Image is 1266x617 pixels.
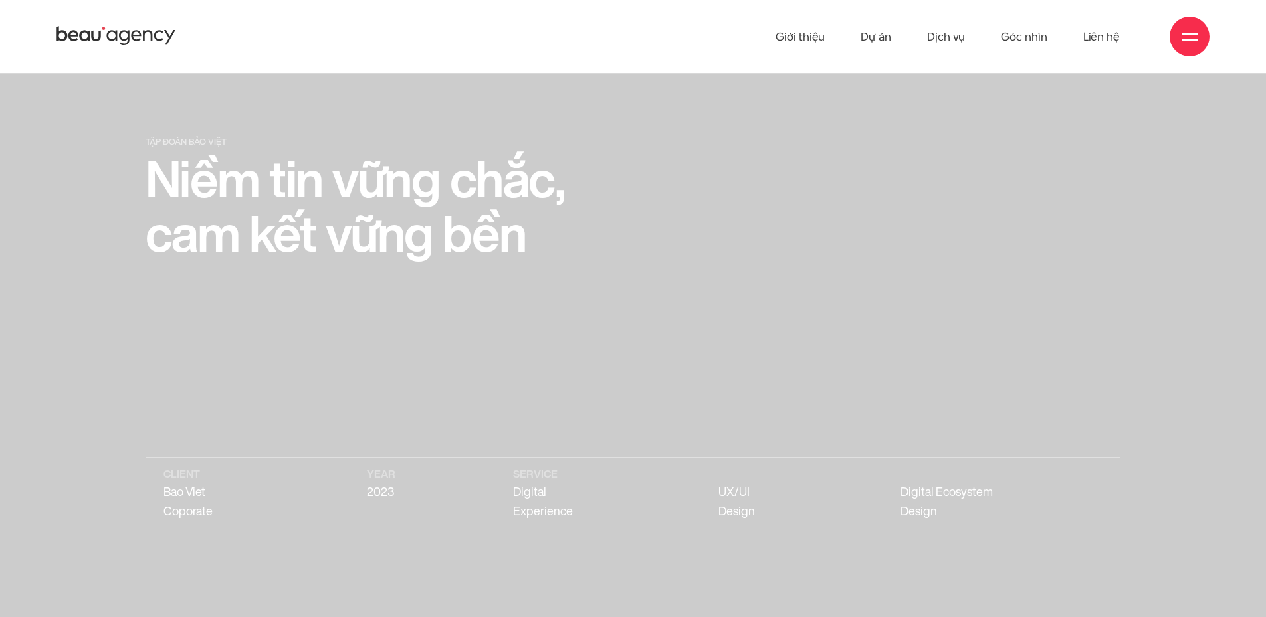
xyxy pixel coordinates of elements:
[513,483,601,521] p: Digital Experience
[146,137,627,148] p: Tập đoàn bảo việt
[900,483,1021,521] p: Digital Ecosystem Design
[367,469,395,480] span: Year
[718,483,783,521] p: UX/UI Design
[513,469,601,480] span: Service
[163,469,249,480] span: Client
[163,483,249,521] p: Bao Viet Coporate
[367,483,395,502] p: 2023
[146,153,627,262] h1: Niềm tin vững chắc, cam kết vững bền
